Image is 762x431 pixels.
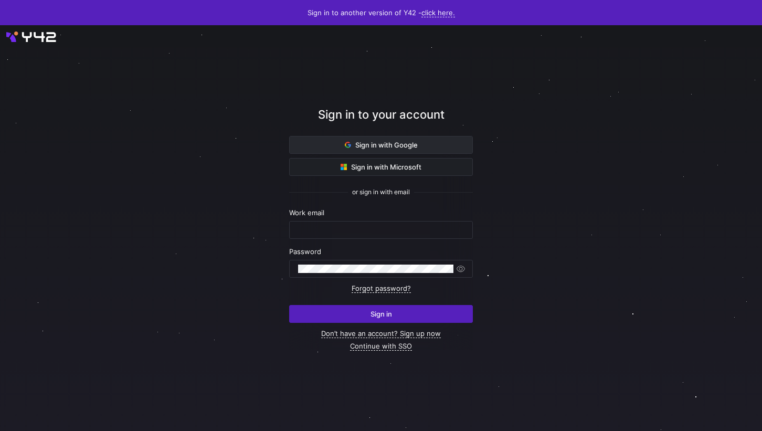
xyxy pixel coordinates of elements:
[289,305,473,323] button: Sign in
[371,310,392,318] span: Sign in
[352,188,410,196] span: or sign in with email
[350,342,412,351] a: Continue with SSO
[352,284,411,293] a: Forgot password?
[289,247,321,256] span: Password
[289,208,324,217] span: Work email
[341,163,421,171] span: Sign in with Microsoft
[421,8,455,17] a: click here.
[289,106,473,136] div: Sign in to your account
[345,141,418,149] span: Sign in with Google
[289,136,473,154] button: Sign in with Google
[321,329,441,338] a: Don’t have an account? Sign up now
[289,158,473,176] button: Sign in with Microsoft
